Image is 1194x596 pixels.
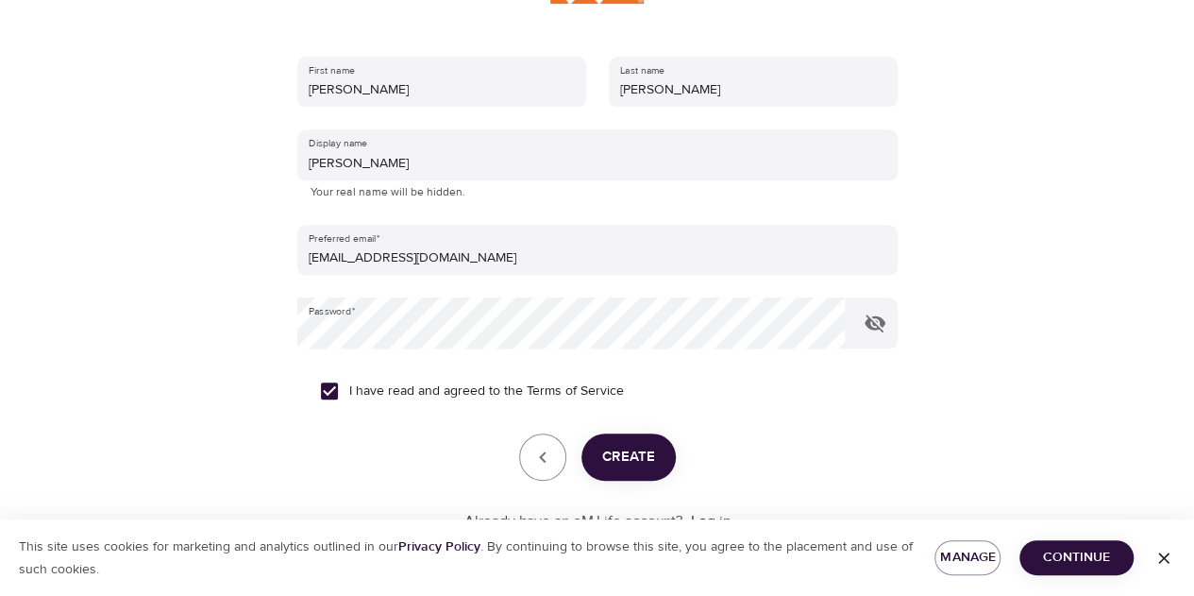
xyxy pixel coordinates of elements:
a: Log in [691,512,731,531]
span: I have read and agreed to the [349,382,624,401]
p: Your real name will be hidden. [311,183,884,202]
a: Privacy Policy [398,538,480,555]
button: Create [581,434,676,481]
p: Already have an eM Life account? [464,511,683,533]
button: Manage [934,540,1001,575]
a: Terms of Service [527,382,624,401]
span: Create [602,445,655,469]
span: Manage [950,546,985,570]
button: Continue [1019,540,1134,575]
span: Continue [1034,546,1118,570]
